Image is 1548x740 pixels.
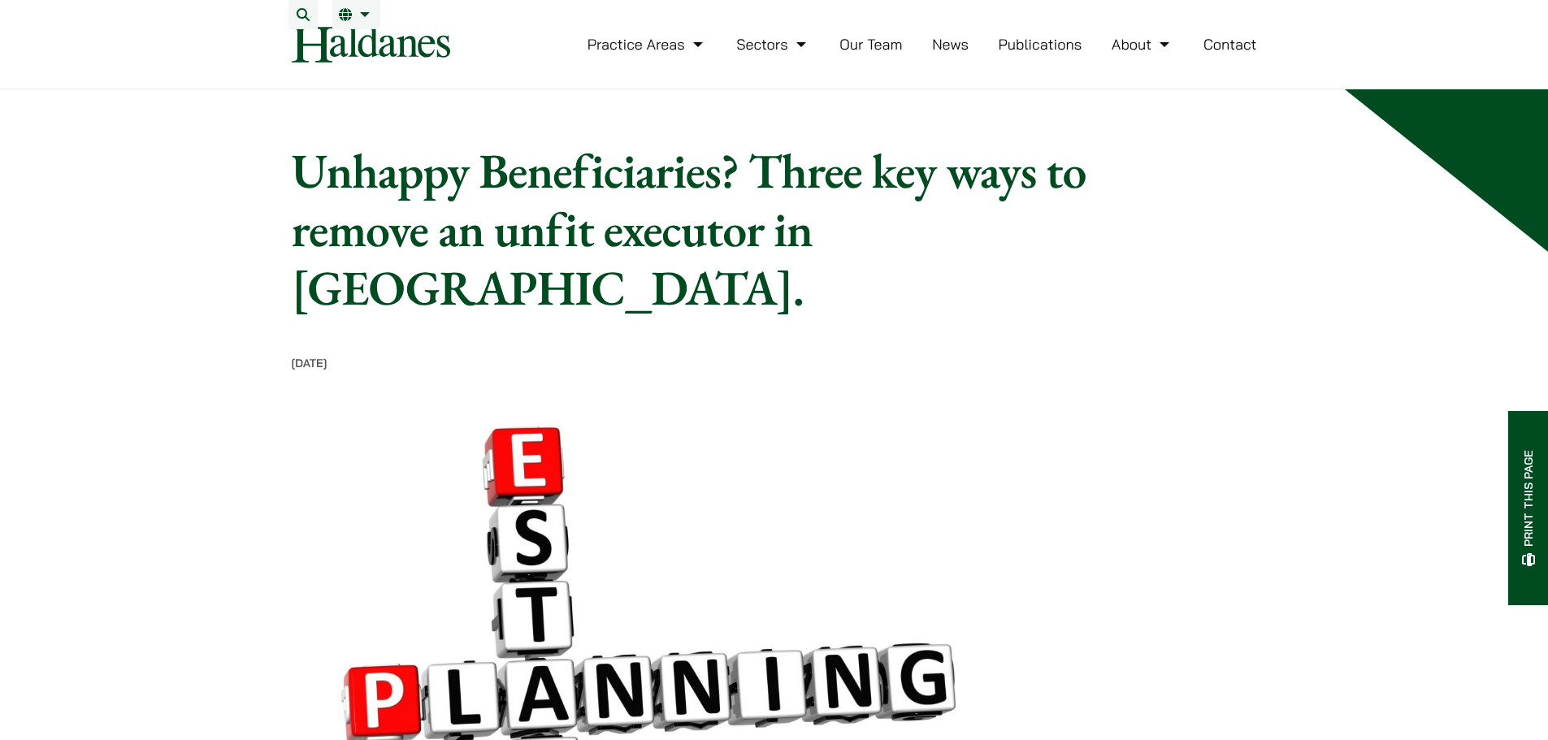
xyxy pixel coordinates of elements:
[1203,35,1257,54] a: Contact
[292,356,327,370] time: [DATE]
[999,35,1082,54] a: Publications
[292,141,1135,317] h1: Unhappy Beneficiaries? Three key ways to remove an unfit executor in [GEOGRAPHIC_DATA].
[736,35,809,54] a: Sectors
[932,35,969,54] a: News
[839,35,902,54] a: Our Team
[339,8,374,21] a: EN
[292,26,450,63] img: Logo of Haldanes
[588,35,707,54] a: Practice Areas
[1112,35,1173,54] a: About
